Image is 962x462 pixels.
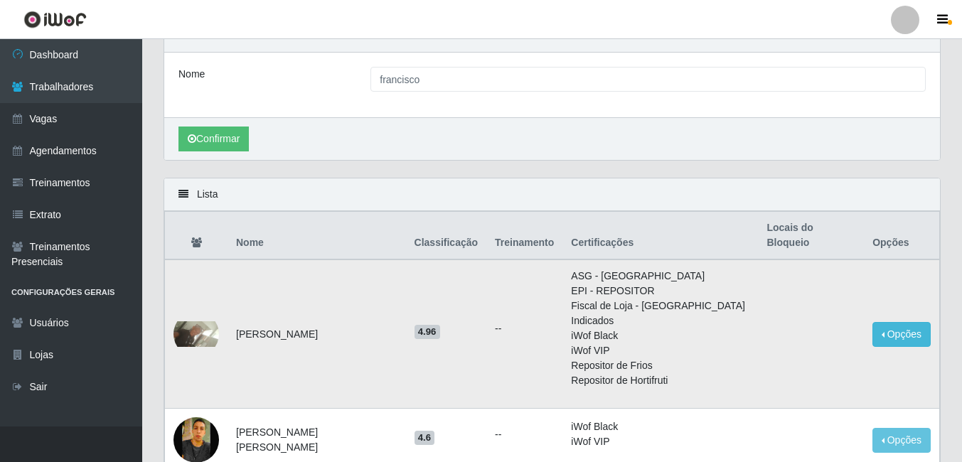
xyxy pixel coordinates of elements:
[495,321,554,336] ul: --
[406,212,487,260] th: Classificação
[415,325,440,339] span: 4.96
[228,259,406,409] td: [PERSON_NAME]
[571,284,749,299] li: EPI - REPOSITOR
[872,322,931,347] button: Opções
[164,178,940,211] div: Lista
[571,269,749,284] li: ASG - [GEOGRAPHIC_DATA]
[415,431,435,445] span: 4.6
[495,427,554,442] ul: --
[571,419,749,434] li: iWof Black
[178,127,249,151] button: Confirmar
[173,321,219,347] img: 1757146664616.jpeg
[23,11,87,28] img: CoreUI Logo
[178,67,205,82] label: Nome
[571,313,749,328] li: Indicados
[228,212,406,260] th: Nome
[758,212,864,260] th: Locais do Bloqueio
[571,343,749,358] li: iWof VIP
[872,428,931,453] button: Opções
[571,328,749,343] li: iWof Black
[370,67,926,92] input: Digite o Nome...
[864,212,939,260] th: Opções
[571,358,749,373] li: Repositor de Frios
[571,434,749,449] li: iWof VIP
[562,212,758,260] th: Certificações
[486,212,562,260] th: Treinamento
[571,299,749,313] li: Fiscal de Loja - [GEOGRAPHIC_DATA]
[571,373,749,388] li: Repositor de Hortifruti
